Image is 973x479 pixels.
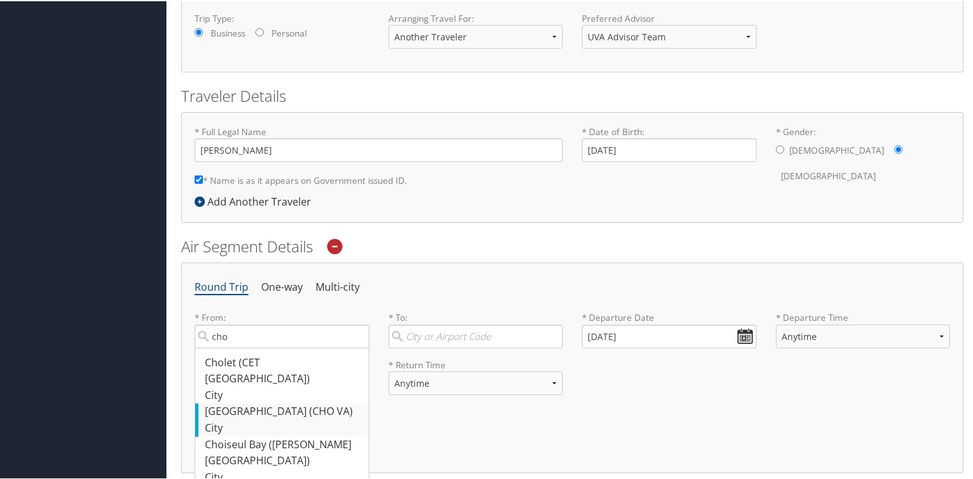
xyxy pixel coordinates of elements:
input: * Date of Birth: [582,137,757,161]
input: City or Airport Code [389,323,563,347]
div: [GEOGRAPHIC_DATA] (CHO VA) [205,402,362,419]
h2: Traveler Details [181,84,963,106]
label: * To: [389,310,563,346]
label: Trip Type: [195,11,369,24]
label: * Date of Birth: [582,124,757,161]
input: * Gender:[DEMOGRAPHIC_DATA][DEMOGRAPHIC_DATA] [894,144,903,152]
label: [DEMOGRAPHIC_DATA] [789,137,884,161]
li: Multi-city [316,275,360,298]
div: City [205,386,362,403]
input: * Name is as it appears on Government issued ID. [195,174,203,183]
label: Business [211,26,245,38]
input: Cholet (CET [GEOGRAPHIC_DATA])City[GEOGRAPHIC_DATA] (CHO VA)CityChoiseul Bay ([PERSON_NAME][GEOGR... [195,323,369,347]
label: Personal [271,26,307,38]
label: * Departure Date [582,310,757,323]
li: One-way [261,275,303,298]
h2: Air Segment Details [181,234,963,256]
div: Choiseul Bay ([PERSON_NAME][GEOGRAPHIC_DATA]) [205,435,362,468]
label: * Gender: [776,124,951,188]
input: * Full Legal Name [195,137,563,161]
h5: * Denotes required field [195,450,950,459]
div: City [205,419,362,435]
h6: Additional Options: [195,423,950,430]
li: Round Trip [195,275,248,298]
label: * Full Legal Name [195,124,563,161]
select: * Departure Time [776,323,951,347]
label: Preferred Advisor [582,11,757,24]
label: * Return Time [389,357,563,370]
label: * Name is as it appears on Government issued ID. [195,167,407,191]
div: Cholet (CET [GEOGRAPHIC_DATA]) [205,353,362,386]
input: * Gender:[DEMOGRAPHIC_DATA][DEMOGRAPHIC_DATA] [776,144,784,152]
label: * Departure Time [776,310,951,357]
input: MM/DD/YYYY [582,323,757,347]
label: * From: [195,310,369,346]
div: Add Another Traveler [195,193,318,208]
label: [DEMOGRAPHIC_DATA] [781,163,876,187]
label: Arranging Travel For: [389,11,563,24]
